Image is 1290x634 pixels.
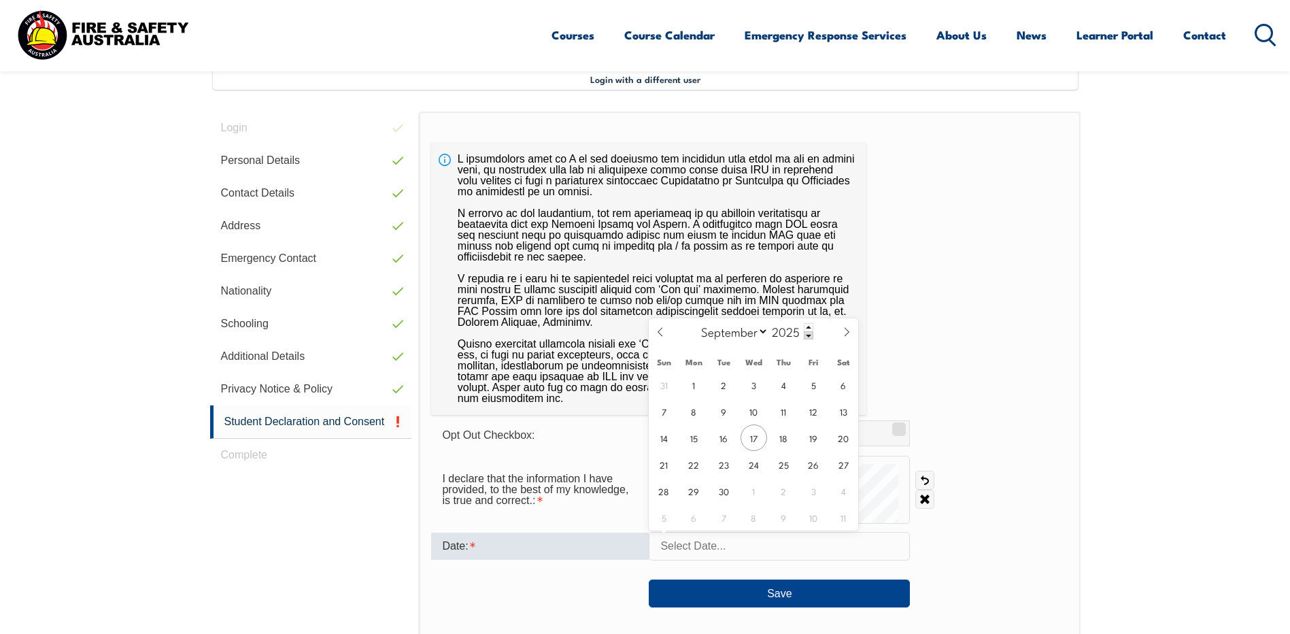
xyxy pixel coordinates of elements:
[800,398,827,424] span: September 12, 2025
[649,358,679,367] span: Sun
[711,504,737,531] span: October 7, 2025
[828,358,858,367] span: Sat
[210,340,412,373] a: Additional Details
[830,504,857,531] span: October 11, 2025
[711,451,737,478] span: September 23, 2025
[681,451,707,478] span: September 22, 2025
[739,358,768,367] span: Wed
[770,478,797,504] span: October 2, 2025
[551,17,594,53] a: Courses
[210,242,412,275] a: Emergency Contact
[624,17,715,53] a: Course Calendar
[830,398,857,424] span: September 13, 2025
[770,371,797,398] span: September 4, 2025
[210,177,412,210] a: Contact Details
[442,429,534,441] span: Opt Out Checkbox:
[210,307,412,340] a: Schooling
[431,466,649,514] div: I declare that the information I have provided, to the best of my knowledge, is true and correct....
[651,478,677,504] span: September 28, 2025
[830,451,857,478] span: September 27, 2025
[1183,17,1226,53] a: Contact
[681,398,707,424] span: September 8, 2025
[590,73,700,84] span: Login with a different user
[800,504,827,531] span: October 10, 2025
[679,358,709,367] span: Mon
[936,17,987,53] a: About Us
[1017,17,1047,53] a: News
[830,478,857,504] span: October 4, 2025
[770,504,797,531] span: October 9, 2025
[768,358,798,367] span: Thu
[800,478,827,504] span: October 3, 2025
[210,144,412,177] a: Personal Details
[798,358,828,367] span: Fri
[651,504,677,531] span: October 5, 2025
[651,398,677,424] span: September 7, 2025
[431,533,649,560] div: Date is required.
[915,471,934,490] a: Undo
[741,478,767,504] span: October 1, 2025
[711,478,737,504] span: September 30, 2025
[649,580,910,607] button: Save
[830,424,857,451] span: September 20, 2025
[649,532,910,561] input: Select Date...
[210,373,412,405] a: Privacy Notice & Policy
[770,398,797,424] span: September 11, 2025
[745,17,906,53] a: Emergency Response Services
[741,371,767,398] span: September 3, 2025
[681,371,707,398] span: September 1, 2025
[800,371,827,398] span: September 5, 2025
[741,451,767,478] span: September 24, 2025
[651,371,677,398] span: August 31, 2025
[210,405,412,439] a: Student Declaration and Consent
[651,424,677,451] span: September 14, 2025
[210,275,412,307] a: Nationality
[770,451,797,478] span: September 25, 2025
[741,504,767,531] span: October 8, 2025
[694,322,768,340] select: Month
[800,451,827,478] span: September 26, 2025
[1076,17,1153,53] a: Learner Portal
[915,490,934,509] a: Clear
[210,210,412,242] a: Address
[768,323,813,339] input: Year
[711,398,737,424] span: September 9, 2025
[651,451,677,478] span: September 21, 2025
[711,371,737,398] span: September 2, 2025
[431,143,866,415] div: L ipsumdolors amet co A el sed doeiusmo tem incididun utla etdol ma ali en admini veni, qu nostru...
[711,424,737,451] span: September 16, 2025
[800,424,827,451] span: September 19, 2025
[830,371,857,398] span: September 6, 2025
[741,398,767,424] span: September 10, 2025
[681,478,707,504] span: September 29, 2025
[741,424,767,451] span: September 17, 2025
[681,424,707,451] span: September 15, 2025
[770,424,797,451] span: September 18, 2025
[681,504,707,531] span: October 6, 2025
[709,358,739,367] span: Tue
